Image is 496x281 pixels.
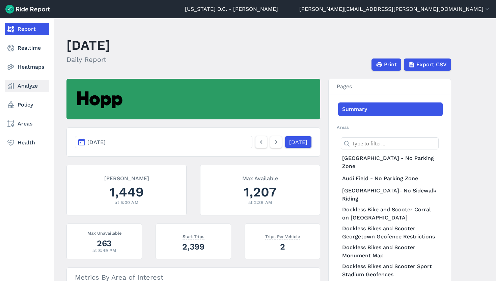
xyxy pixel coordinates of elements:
[104,174,149,181] span: [PERSON_NAME]
[185,5,278,13] a: [US_STATE] D.C. - [PERSON_NAME]
[75,247,134,254] div: at 8:49 PM
[5,23,49,35] a: Report
[384,61,397,69] span: Print
[371,58,401,71] button: Print
[75,136,252,148] button: [DATE]
[242,174,278,181] span: Max Available
[5,118,49,130] a: Areas
[5,61,49,73] a: Heatmaps
[183,233,204,239] span: Start Trips
[265,233,300,239] span: Trips Per Vehicle
[87,139,106,145] span: [DATE]
[75,183,178,201] div: 1,449
[75,199,178,206] div: at 5:00 AM
[87,229,121,236] span: Max Unavailable
[299,5,491,13] button: [PERSON_NAME][EMAIL_ADDRESS][PERSON_NAME][DOMAIN_NAME]
[338,153,443,172] a: [GEOGRAPHIC_DATA] - No Parking Zone
[338,204,443,223] a: Dockless Bike and Scooter Corral on [GEOGRAPHIC_DATA]
[253,241,312,253] div: 2
[209,183,312,201] div: 1,207
[5,137,49,149] a: Health
[75,90,124,109] img: Hopp
[75,237,134,249] div: 263
[341,137,439,149] input: Type to filter...
[5,99,49,111] a: Policy
[337,124,443,131] h2: Areas
[338,261,443,280] a: Dockless Bikes and Scooter Sport Stadium Geofences
[164,241,223,253] div: 2,399
[404,58,451,71] button: Export CSV
[338,172,443,185] a: Audi Field - No Parking Zone
[338,185,443,204] a: [GEOGRAPHIC_DATA]- No Sidewalk Riding
[5,80,49,92] a: Analyze
[5,42,49,54] a: Realtime
[285,136,312,148] a: [DATE]
[329,79,451,94] h3: Pages
[338,102,443,116] a: Summary
[338,223,443,242] a: Dockless Bikes and Scooter Georgetown Geofence Restrictions
[338,242,443,261] a: Dockless Bikes and Scooter Monument Map
[5,5,50,14] img: Ride Report
[416,61,447,69] span: Export CSV
[66,36,110,54] h1: [DATE]
[66,54,110,65] h2: Daily Report
[209,199,312,206] div: at 2:36 AM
